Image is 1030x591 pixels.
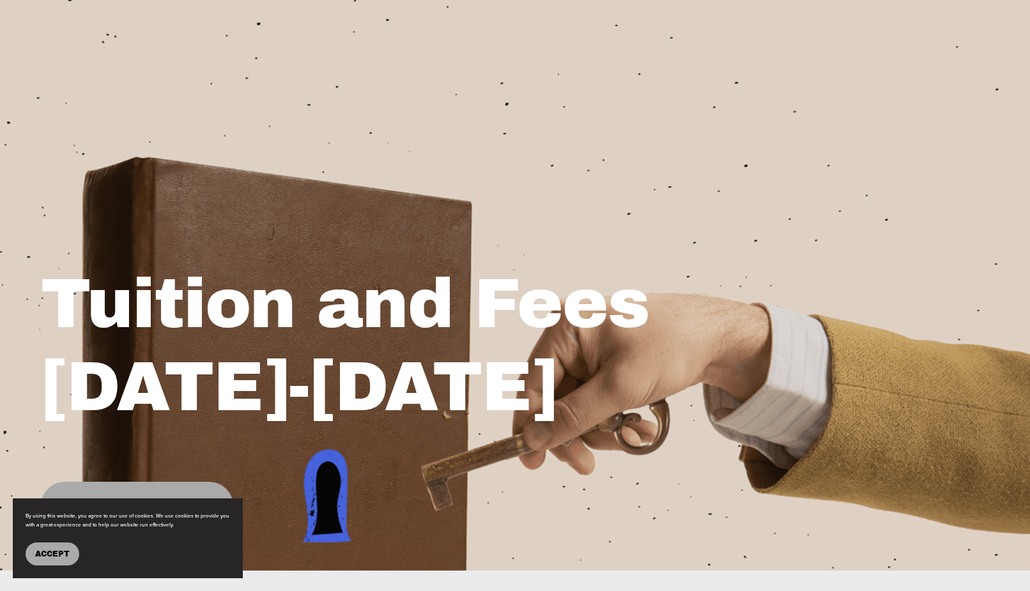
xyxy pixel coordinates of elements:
[41,263,750,429] h1: Tuition and Fees [DATE]-[DATE]
[26,542,79,565] button: Accept
[26,511,230,530] p: By using this website, you agree to our use of cookies. We use cookies to provide you with a grea...
[41,482,233,530] a: View Tuition+Fees/2024-25
[35,549,70,558] span: Accept
[13,498,243,578] section: Cookie banner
